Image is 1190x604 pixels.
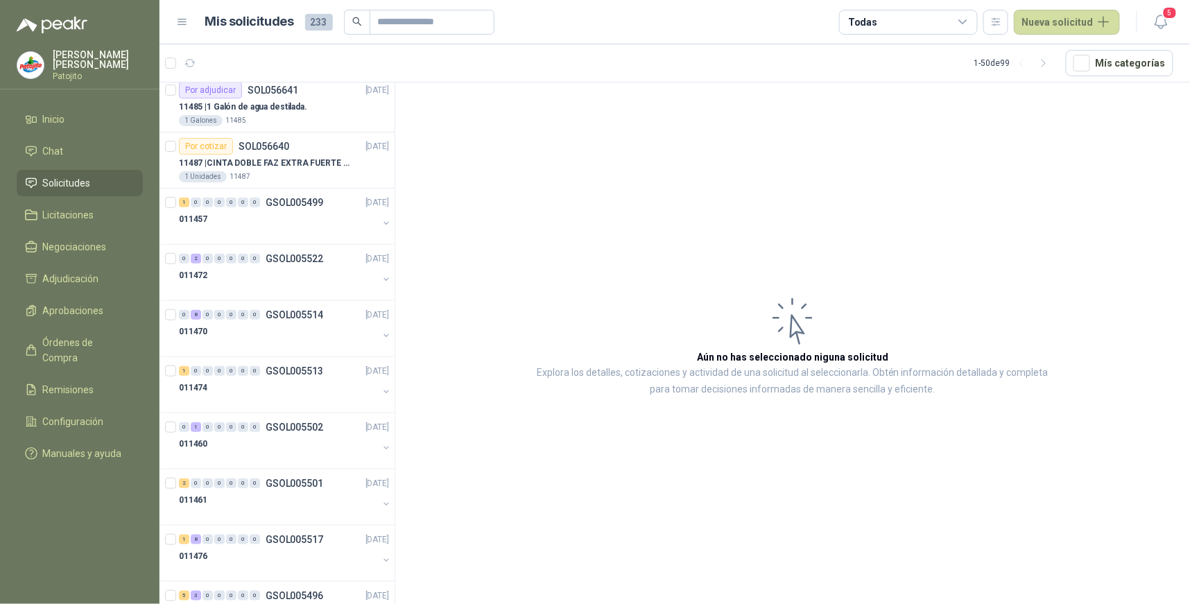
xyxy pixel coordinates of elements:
div: 8 [191,310,201,320]
span: Licitaciones [43,207,94,223]
div: 1 [179,366,189,376]
div: 0 [202,478,213,488]
div: 0 [214,478,225,488]
div: 0 [214,310,225,320]
p: [PERSON_NAME] [PERSON_NAME] [53,50,143,69]
div: 0 [250,478,260,488]
p: GSOL005522 [266,254,323,264]
a: Por adjudicarSOL056641[DATE] 11485 |1 Galón de agua destilada.1 Galones11485 [159,76,395,132]
p: 11485 | 1 Galón de agua destilada. [179,101,307,114]
img: Logo peakr [17,17,87,33]
div: 0 [238,535,248,544]
div: 0 [226,198,236,207]
p: [DATE] [365,477,389,490]
div: 0 [250,591,260,601]
a: Negociaciones [17,234,143,260]
div: 0 [238,254,248,264]
p: [DATE] [365,140,389,153]
div: 0 [214,422,225,432]
div: 0 [250,535,260,544]
div: 1 [191,422,201,432]
div: 1 - 50 de 99 [974,52,1055,74]
a: Chat [17,138,143,164]
span: Configuración [43,414,104,429]
div: 0 [250,254,260,264]
div: 0 [202,198,213,207]
div: 0 [191,478,201,488]
div: 0 [179,422,189,432]
p: GSOL005513 [266,366,323,376]
span: 5 [1162,6,1178,19]
p: [DATE] [365,533,389,546]
div: 0 [238,366,248,376]
span: Chat [43,144,64,159]
a: Configuración [17,408,143,435]
div: 0 [179,254,189,264]
a: 2 0 0 0 0 0 0 GSOL005501[DATE] 011461 [179,475,392,519]
p: 011474 [179,381,207,395]
div: 0 [214,198,225,207]
div: 0 [238,310,248,320]
p: 011472 [179,269,207,282]
p: [DATE] [365,589,389,603]
div: 0 [202,366,213,376]
a: 1 0 0 0 0 0 0 GSOL005513[DATE] 011474 [179,363,392,407]
div: 2 [191,254,201,264]
div: Por cotizar [179,138,233,155]
p: GSOL005499 [266,198,323,207]
h1: Mis solicitudes [205,12,294,32]
p: SOL056641 [248,85,298,95]
div: 2 [179,478,189,488]
p: 011476 [179,550,207,563]
p: Patojito [53,72,143,80]
div: 3 [191,591,201,601]
span: Adjudicación [43,271,99,286]
div: 0 [226,254,236,264]
div: 0 [202,535,213,544]
div: 0 [238,478,248,488]
div: Por adjudicar [179,82,242,98]
div: 0 [250,366,260,376]
a: Por cotizarSOL056640[DATE] 11487 |CINTA DOBLE FAZ EXTRA FUERTE MARCA:3M1 Unidades11487 [159,132,395,189]
div: 0 [238,591,248,601]
div: 0 [226,591,236,601]
div: 0 [238,198,248,207]
a: Aprobaciones [17,297,143,324]
p: GSOL005502 [266,422,323,432]
p: GSOL005501 [266,478,323,488]
span: Órdenes de Compra [43,335,130,365]
p: 11487 [230,171,250,182]
p: [DATE] [365,365,389,378]
p: [DATE] [365,84,389,97]
a: 1 8 0 0 0 0 0 GSOL005517[DATE] 011476 [179,531,392,576]
span: search [352,17,362,26]
a: 0 8 0 0 0 0 0 GSOL005514[DATE] 011470 [179,307,392,351]
button: Mís categorías [1066,50,1173,76]
div: 0 [250,198,260,207]
div: 0 [179,310,189,320]
div: 0 [226,478,236,488]
div: 5 [179,591,189,601]
div: 0 [202,591,213,601]
p: 011461 [179,494,207,507]
a: 0 1 0 0 0 0 0 GSOL005502[DATE] 011460 [179,419,392,463]
p: 11485 [225,115,246,126]
div: 0 [238,422,248,432]
p: 011470 [179,325,207,338]
p: 011457 [179,213,207,226]
a: Órdenes de Compra [17,329,143,371]
span: Negociaciones [43,239,107,254]
div: 0 [202,310,213,320]
div: 0 [214,591,225,601]
p: 11487 | CINTA DOBLE FAZ EXTRA FUERTE MARCA:3M [179,157,352,170]
img: Company Logo [17,52,44,78]
p: [DATE] [365,309,389,322]
a: Solicitudes [17,170,143,196]
a: Remisiones [17,377,143,403]
span: 233 [305,14,333,31]
a: 0 2 0 0 0 0 0 GSOL005522[DATE] 011472 [179,250,392,295]
div: 0 [226,310,236,320]
div: 0 [226,535,236,544]
p: [DATE] [365,196,389,209]
span: Manuales y ayuda [43,446,122,461]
